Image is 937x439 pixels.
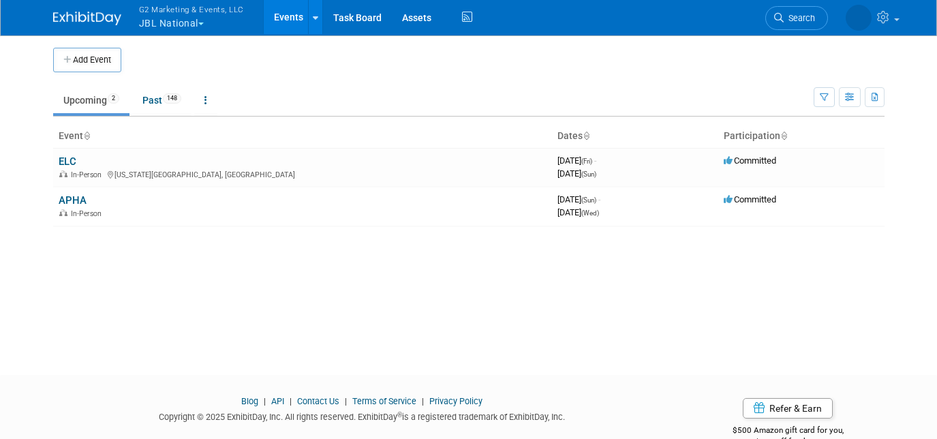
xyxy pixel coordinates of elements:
[581,196,596,204] span: (Sun)
[724,194,776,205] span: Committed
[780,130,787,141] a: Sort by Participation Type
[139,2,244,16] span: G2 Marketing & Events, LLC
[583,130,589,141] a: Sort by Start Date
[581,170,596,178] span: (Sun)
[163,93,181,104] span: 148
[297,396,339,406] a: Contact Us
[352,396,416,406] a: Terms of Service
[241,396,258,406] a: Blog
[718,125,885,148] th: Participation
[59,170,67,177] img: In-Person Event
[846,5,872,31] img: Laine Butler
[552,125,718,148] th: Dates
[59,155,76,168] a: ELC
[724,155,776,166] span: Committed
[71,170,106,179] span: In-Person
[271,396,284,406] a: API
[59,209,67,216] img: In-Person Event
[557,168,596,179] span: [DATE]
[581,157,592,165] span: (Fri)
[598,194,600,205] span: -
[341,396,350,406] span: |
[594,155,596,166] span: -
[53,48,121,72] button: Add Event
[429,396,482,406] a: Privacy Policy
[784,13,815,23] span: Search
[53,125,552,148] th: Event
[581,209,599,217] span: (Wed)
[557,194,600,205] span: [DATE]
[71,209,106,218] span: In-Person
[765,6,828,30] a: Search
[557,155,596,166] span: [DATE]
[83,130,90,141] a: Sort by Event Name
[108,93,119,104] span: 2
[397,411,402,419] sup: ®
[743,398,833,419] a: Refer & Earn
[53,87,129,113] a: Upcoming2
[53,408,672,423] div: Copyright © 2025 ExhibitDay, Inc. All rights reserved. ExhibitDay is a registered trademark of Ex...
[260,396,269,406] span: |
[418,396,427,406] span: |
[132,87,191,113] a: Past148
[557,207,599,217] span: [DATE]
[53,12,121,25] img: ExhibitDay
[59,194,87,207] a: APHA
[286,396,295,406] span: |
[59,168,547,179] div: [US_STATE][GEOGRAPHIC_DATA], [GEOGRAPHIC_DATA]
